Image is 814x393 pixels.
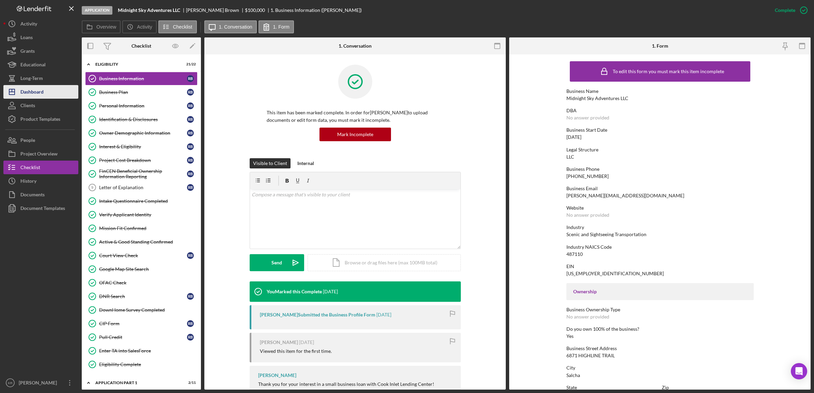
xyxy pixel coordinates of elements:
[245,7,265,13] span: $100,000
[20,85,44,100] div: Dashboard
[566,314,609,320] div: No answer provided
[99,168,187,179] div: FinCEN Beneficial Ownership Information Reporting
[566,244,754,250] div: Industry NAICS Code
[3,17,78,31] button: Activity
[20,133,35,149] div: People
[173,24,192,30] label: Checklist
[3,174,78,188] a: History
[566,205,754,211] div: Website
[85,113,198,126] a: Identification & DisclosuresRB
[566,225,754,230] div: Industry
[775,3,795,17] div: Complete
[82,20,121,33] button: Overview
[566,154,574,160] div: LLC
[566,127,754,133] div: Business Start Date
[85,126,198,140] a: Owner Demographic InformationRB
[566,147,754,152] div: Legal Structure
[118,7,180,13] b: Midnight Sky Adventures LLC
[3,112,78,126] button: Product Templates
[187,89,194,96] div: R B
[573,289,747,294] div: Ownership
[566,88,754,94] div: Business Name
[85,72,198,85] a: Business InformationRB
[85,153,198,167] a: Project Cost BreakdownRB
[99,362,197,367] div: Eligibility Complete
[566,326,754,332] div: Do you own 100% of the business?
[85,181,198,194] a: 9Letter of ExplanationRB
[299,340,314,345] time: 2025-10-02 22:23
[99,226,197,231] div: Mission Fit Confirmed
[96,24,116,30] label: Overview
[297,158,314,168] div: Internal
[20,71,43,87] div: Long-Term
[187,334,194,341] div: R B
[85,140,198,153] a: Interest & EligibilityRB
[20,58,46,73] div: Educational
[99,117,187,122] div: Identification & Disclosures
[187,170,194,177] div: R B
[187,143,194,150] div: R B
[187,116,194,123] div: R B
[85,317,198,330] a: CIP FormRB
[3,99,78,112] button: Clients
[99,266,197,272] div: Google Map Site Search
[20,99,35,114] div: Clients
[99,239,197,245] div: Active & Good Standing Confirmed
[158,20,197,33] button: Checklist
[3,201,78,215] button: Document Templates
[259,20,294,33] button: 1. Form
[566,186,754,191] div: Business Email
[85,290,198,303] a: DNR SearchRB
[85,235,198,249] a: Active & Good Standing Confirmed
[271,254,282,271] div: Send
[566,134,581,140] div: [DATE]
[187,130,194,136] div: R B
[99,130,187,136] div: Owner Demographic Information
[3,133,78,147] a: People
[219,24,252,30] label: 1. Conversation
[184,381,196,385] div: 2 / 11
[99,76,187,81] div: Business Information
[85,208,198,222] a: Verify Applicant Identity
[17,376,61,391] div: [PERSON_NAME]
[3,85,78,99] a: Dashboard
[258,373,296,378] div: [PERSON_NAME]
[768,3,811,17] button: Complete
[253,158,287,168] div: Visible to Client
[294,158,317,168] button: Internal
[187,293,194,300] div: R B
[85,99,198,113] a: Personal InformationRB
[99,158,187,163] div: Project Cost Breakdown
[323,289,338,294] time: 2025-10-07 22:49
[85,330,198,344] a: Pull CreditRB
[99,103,187,109] div: Personal Information
[273,24,289,30] label: 1. Form
[3,71,78,85] button: Long-Term
[566,365,754,371] div: City
[566,373,580,378] div: Salcha
[566,353,615,358] div: 6871 HIGHLINE TRAIL
[339,43,372,49] div: 1. Conversation
[3,188,78,201] button: Documents
[99,294,187,299] div: DNR Search
[3,58,78,71] button: Educational
[260,340,298,345] div: [PERSON_NAME]
[566,264,754,269] div: EIN
[131,43,151,49] div: Checklist
[99,89,187,95] div: Business Plan
[99,144,187,149] div: Interest & Eligibility
[8,381,12,385] text: KR
[187,102,194,109] div: R B
[137,24,152,30] label: Activity
[3,147,78,161] button: Project Overview
[85,344,198,358] a: Enter TA into SalesForce
[99,321,187,326] div: CIP Form
[20,17,37,32] div: Activity
[20,31,33,46] div: Loans
[566,251,583,257] div: 487110
[267,109,444,124] p: This item has been marked complete. In order for [PERSON_NAME] to upload documents or edit form d...
[204,20,257,33] button: 1. Conversation
[3,161,78,174] button: Checklist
